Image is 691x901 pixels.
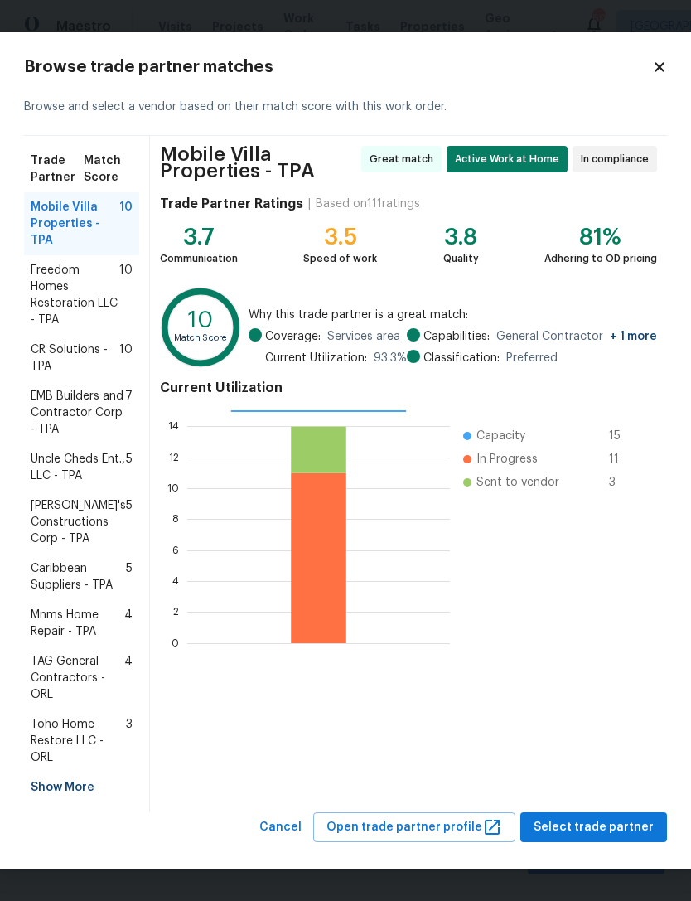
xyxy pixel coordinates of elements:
button: Cancel [253,812,308,843]
div: Adhering to OD pricing [544,250,657,267]
span: 5 [126,560,133,593]
div: 3.8 [443,229,479,245]
div: 81% [544,229,657,245]
div: | [303,196,316,212]
span: 10 [119,342,133,375]
text: 0 [172,638,179,648]
span: Trade Partner [31,153,84,186]
div: Browse and select a vendor based on their match score with this work order. [24,79,667,136]
text: 8 [172,515,179,525]
span: Why this trade partner is a great match: [249,307,657,323]
span: Current Utilization: [265,350,367,366]
button: Select trade partner [520,812,667,843]
div: Communication [160,250,238,267]
span: Uncle Cheds Ent., LLC - TPA [31,451,126,484]
span: 3 [609,474,635,491]
button: Open trade partner profile [313,812,515,843]
span: Select trade partner [534,817,654,838]
span: In compliance [581,151,655,167]
span: Capabilities: [423,328,490,345]
span: 7 [125,388,133,438]
span: 3 [126,716,133,766]
span: 11 [609,451,635,467]
span: TAG General Contractors - ORL [31,653,124,703]
span: Cancel [259,817,302,838]
h2: Browse trade partner matches [24,59,652,75]
span: Match Score [84,153,133,186]
span: + 1 more [610,331,657,342]
span: Active Work at Home [455,151,566,167]
span: Mobile Villa Properties - TPA [31,199,119,249]
span: General Contractor [496,328,657,345]
span: 10 [119,262,133,328]
span: In Progress [476,451,538,467]
text: 6 [172,545,179,555]
span: Mobile Villa Properties - TPA [160,146,356,179]
div: Based on 111 ratings [316,196,420,212]
span: Open trade partner profile [326,817,502,838]
span: Coverage: [265,328,321,345]
h4: Trade Partner Ratings [160,196,303,212]
span: 5 [126,497,133,547]
span: Capacity [476,428,525,444]
span: [PERSON_NAME]'s Constructions Corp - TPA [31,497,126,547]
text: 12 [169,453,179,463]
span: 93.3 % [374,350,407,366]
span: Toho Home Restore LLC - ORL [31,716,126,766]
span: 15 [609,428,635,444]
span: 5 [126,451,133,484]
text: Match Score [174,334,228,343]
span: Caribbean Suppliers - TPA [31,560,126,593]
div: 3.7 [160,229,238,245]
text: 2 [173,608,179,618]
span: Services area [327,328,400,345]
h4: Current Utilization [160,380,657,396]
span: EMB Builders and Contractor Corp - TPA [31,388,125,438]
span: 10 [119,199,133,249]
span: Mnms Home Repair - TPA [31,607,124,640]
text: 10 [167,483,179,493]
span: 4 [124,653,133,703]
div: Show More [24,773,139,802]
span: Freedom Homes Restoration LLC - TPA [31,262,119,328]
span: Classification: [423,350,500,366]
div: Quality [443,250,479,267]
text: 4 [172,576,179,586]
text: 10 [188,309,213,332]
span: 4 [124,607,133,640]
span: Great match [370,151,440,167]
span: CR Solutions - TPA [31,342,119,375]
span: Preferred [506,350,558,366]
div: Speed of work [303,250,377,267]
div: 3.5 [303,229,377,245]
span: Sent to vendor [476,474,559,491]
text: 14 [168,422,179,432]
